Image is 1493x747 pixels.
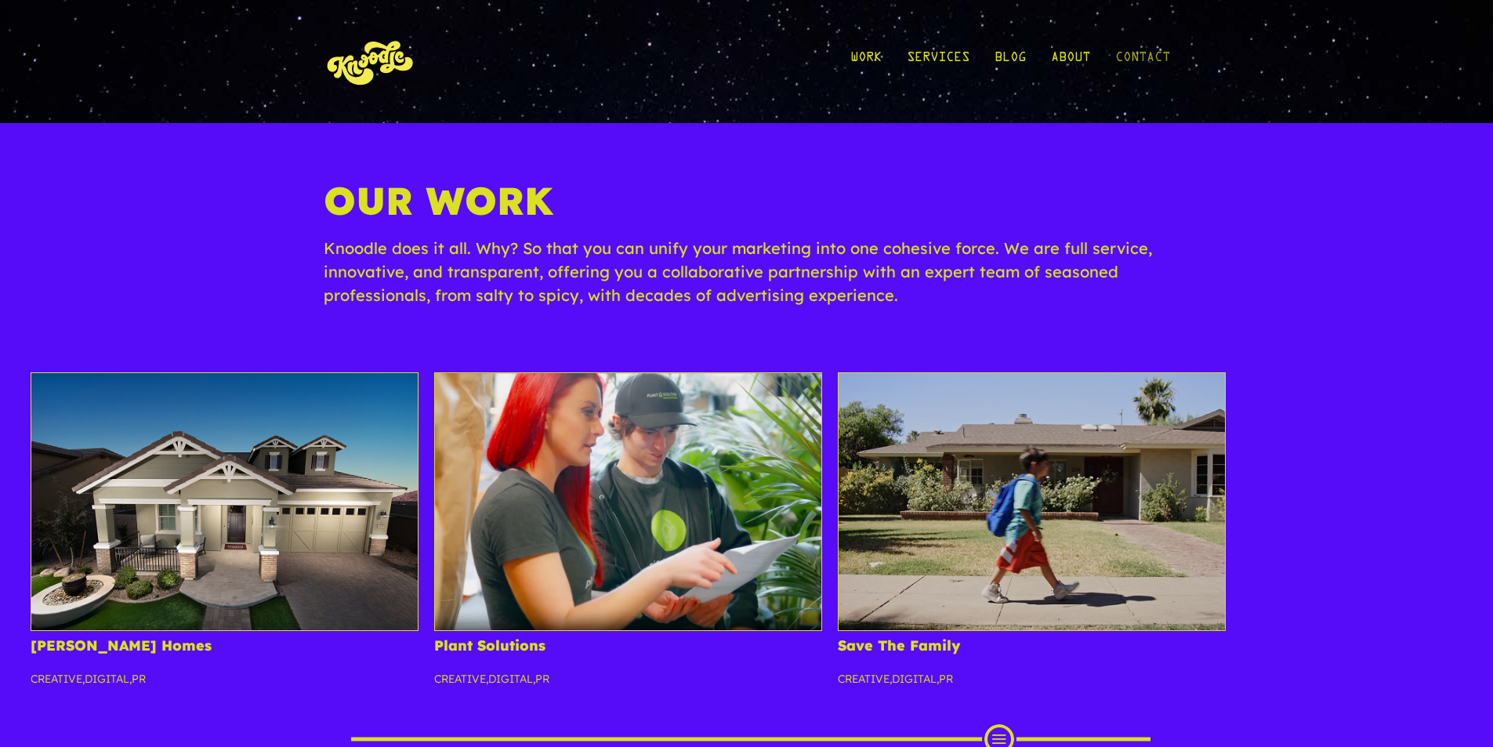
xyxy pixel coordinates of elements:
a: Work [850,25,882,98]
div: Leave a message [82,88,263,108]
span: We are offline. Please leave us a message. [33,198,274,356]
a: Save The Family [838,636,960,655]
div: Minimize live chat window [257,8,295,45]
textarea: Type your message and click 'Submit' [8,428,299,483]
p: , , [434,670,822,700]
p: , , [838,670,1226,700]
a: About [1051,25,1090,98]
h1: Our Work [324,178,1170,237]
a: Creative [434,672,486,686]
p: , , [31,670,419,700]
em: Driven by SalesIQ [123,411,199,422]
a: PR [132,672,146,686]
a: Digital [892,672,937,686]
a: Creative [31,672,82,686]
a: PR [535,672,549,686]
a: Creative [838,672,890,686]
img: KnoLogo(yellow) [324,25,418,98]
p: Knoodle does it all. Why? So that you can unify your marketing into one cohesive force. We are fu... [324,237,1170,323]
img: logo_Zg8I0qSkbAqR2WFHt3p6CTuqpyXMFPubPcD2OT02zFN43Cy9FUNNG3NEPhM_Q1qe_.png [27,94,66,103]
a: [PERSON_NAME] Homes [31,636,212,655]
img: salesiqlogo_leal7QplfZFryJ6FIlVepeu7OftD7mt8q6exU6-34PB8prfIgodN67KcxXM9Y7JQ_.png [108,412,119,421]
a: Services [907,25,969,98]
div: Scroll Projects [347,731,1147,747]
a: Digital [85,672,129,686]
a: PR [939,672,953,686]
a: Digital [488,672,533,686]
a: Plant Solutions [434,636,545,655]
em: Submit [230,483,284,504]
a: Contact [1115,25,1170,98]
a: Blog [995,25,1026,98]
